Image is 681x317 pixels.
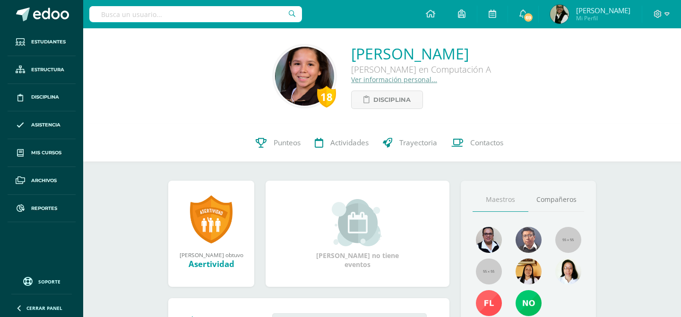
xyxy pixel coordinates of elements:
img: 7e5ce3178e263c1de2a2f09ff2bb6eb7.png [516,290,542,316]
a: Estudiantes [8,28,76,56]
span: Mi Perfil [576,14,630,22]
a: Punteos [249,124,308,162]
a: [PERSON_NAME] [351,43,491,64]
span: Reportes [31,205,57,212]
span: Actividades [330,138,369,148]
span: Soporte [38,278,60,285]
img: 46f6fa15264c5e69646c4d280a212a31.png [516,259,542,284]
a: Contactos [444,124,510,162]
span: Cerrar panel [26,305,62,311]
img: 55x55 [555,227,581,253]
a: Trayectoria [376,124,444,162]
span: [PERSON_NAME] [576,6,630,15]
span: Estudiantes [31,38,66,46]
span: Punteos [274,138,301,148]
img: e41c3894aaf89bb740a7d8c448248d63.png [476,227,502,253]
span: Asistencia [31,121,60,129]
a: Archivos [8,167,76,195]
img: 55x55 [476,259,502,284]
span: Contactos [470,138,503,148]
div: [PERSON_NAME] en Computación A [351,64,491,75]
span: Estructura [31,66,64,74]
span: Archivos [31,177,57,184]
a: Ver información personal... [351,75,437,84]
span: Mis cursos [31,149,61,157]
img: bf3cc4379d1deeebe871fe3ba6f72a08.png [516,227,542,253]
input: Busca un usuario... [89,6,302,22]
div: [PERSON_NAME] obtuvo [178,251,245,259]
span: 69 [523,12,534,23]
a: Estructura [8,56,76,84]
a: Soporte [11,275,72,287]
a: Disciplina [8,84,76,112]
div: [PERSON_NAME] no tiene eventos [310,199,405,269]
img: event_small.png [332,199,383,246]
a: Actividades [308,124,376,162]
a: Mis cursos [8,139,76,167]
a: Compañeros [528,188,584,212]
img: 299dbfc13b373d205838e6f41c60c3d6.png [275,47,334,106]
a: Maestros [473,188,528,212]
a: Reportes [8,195,76,223]
img: 57c4e928f643661f27a38ec3fbef529c.png [476,290,502,316]
span: Disciplina [373,91,411,108]
div: 18 [317,86,336,108]
span: Disciplina [31,93,59,101]
span: Trayectoria [399,138,437,148]
img: 210e15fe5aec93a35c2ff202ea992515.png [555,259,581,284]
div: Asertividad [178,259,245,269]
a: Disciplina [351,91,423,109]
img: 2641568233371aec4da1e5ad82614674.png [550,5,569,24]
a: Asistencia [8,111,76,139]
